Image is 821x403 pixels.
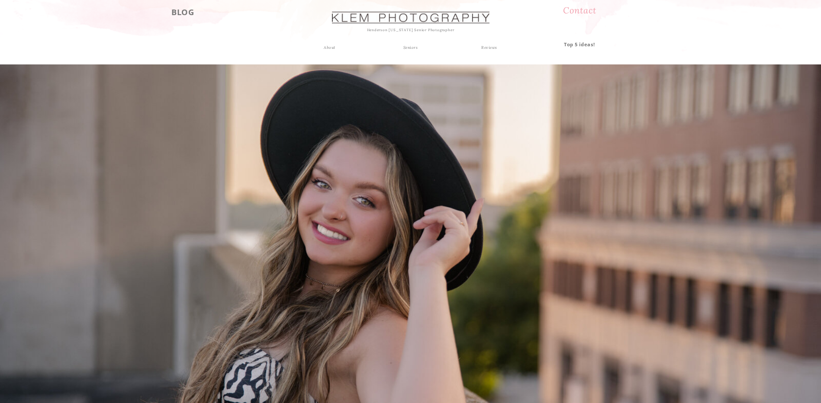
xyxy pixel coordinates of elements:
a: BLOG [156,5,210,20]
a: Contact [547,3,613,23]
a: Reviews [469,44,510,52]
a: Seniors [395,44,426,52]
h1: Henderson [US_STATE] Senior Photographer [348,27,474,35]
a: About [319,44,341,52]
a: Top 5 ideas! [551,40,609,48]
